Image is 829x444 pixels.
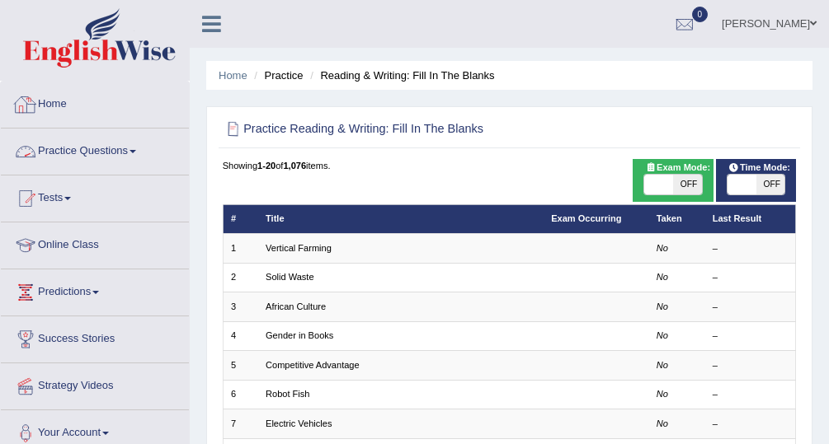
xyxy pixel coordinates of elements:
[713,359,788,372] div: –
[223,409,258,438] td: 7
[633,159,713,202] div: Show exams occurring in exams
[266,330,333,340] a: Gender in Books
[692,7,709,22] span: 0
[551,213,621,223] a: Exam Occurring
[257,161,276,171] b: 1-20
[657,272,668,282] em: No
[713,242,788,255] div: –
[223,292,258,321] td: 3
[673,175,702,194] span: OFF
[713,418,788,431] div: –
[250,68,303,83] li: Practice
[704,204,796,233] th: Last Result
[1,269,189,311] a: Predictions
[723,161,795,175] span: Time Mode:
[223,234,258,263] td: 1
[223,204,258,233] th: #
[266,301,326,311] a: African Culture
[657,330,668,340] em: No
[657,389,668,399] em: No
[756,175,785,194] span: OFF
[223,380,258,409] td: 6
[1,316,189,358] a: Success Stories
[1,82,189,123] a: Home
[306,68,494,83] li: Reading & Writing: Fill In The Blanks
[713,388,788,401] div: –
[223,159,797,172] div: Showing of items.
[283,161,306,171] b: 1,076
[1,363,189,404] a: Strategy Videos
[1,175,189,217] a: Tests
[266,389,309,399] a: Robot Fish
[223,119,578,140] h2: Practice Reading & Writing: Fill In The Blanks
[219,69,247,82] a: Home
[258,204,544,233] th: Title
[223,263,258,292] td: 2
[713,329,788,343] div: –
[657,360,668,370] em: No
[713,271,788,284] div: –
[223,321,258,350] td: 4
[657,243,668,253] em: No
[1,129,189,170] a: Practice Questions
[640,161,716,175] span: Exam Mode:
[648,204,704,233] th: Taken
[266,272,314,282] a: Solid Waste
[266,418,332,428] a: Electric Vehicles
[657,418,668,428] em: No
[266,360,360,370] a: Competitive Advantage
[713,301,788,314] div: –
[223,351,258,380] td: 5
[657,301,668,311] em: No
[1,222,189,264] a: Online Class
[266,243,332,253] a: Vertical Farming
